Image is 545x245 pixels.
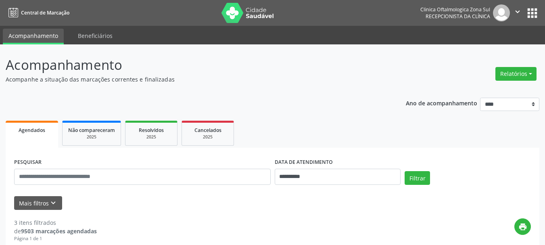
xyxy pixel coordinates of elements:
span: Cancelados [194,127,221,134]
i:  [513,7,522,16]
a: Central de Marcação [6,6,69,19]
div: 3 itens filtrados [14,218,97,227]
img: img [493,4,510,21]
button:  [510,4,525,21]
span: Agendados [19,127,45,134]
a: Acompanhamento [3,29,64,44]
button: Relatórios [495,67,537,81]
div: de [14,227,97,235]
p: Ano de acompanhamento [406,98,477,108]
i: print [518,222,527,231]
button: print [514,218,531,235]
p: Acompanhe a situação das marcações correntes e finalizadas [6,75,379,84]
strong: 9503 marcações agendadas [21,227,97,235]
div: Página 1 de 1 [14,235,97,242]
button: Filtrar [405,171,430,185]
span: Não compareceram [68,127,115,134]
p: Acompanhamento [6,55,379,75]
div: 2025 [68,134,115,140]
span: Central de Marcação [21,9,69,16]
label: DATA DE ATENDIMENTO [275,156,333,169]
label: PESQUISAR [14,156,42,169]
div: Clinica Oftalmologica Zona Sul [420,6,490,13]
button: Mais filtroskeyboard_arrow_down [14,196,62,210]
span: Recepcionista da clínica [426,13,490,20]
div: 2025 [131,134,171,140]
span: Resolvidos [139,127,164,134]
a: Beneficiários [72,29,118,43]
i: keyboard_arrow_down [49,199,58,207]
div: 2025 [188,134,228,140]
button: apps [525,6,539,20]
